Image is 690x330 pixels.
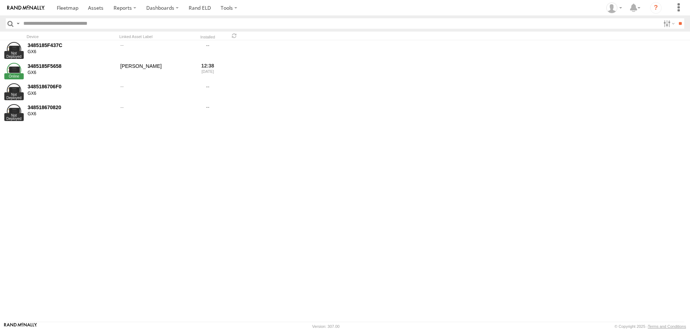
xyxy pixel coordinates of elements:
[661,18,676,29] label: Search Filter Options
[28,111,115,117] div: GX6
[4,323,37,330] a: Visit our Website
[28,63,115,69] div: 3485185F5658
[194,62,221,81] div: 12:38 [DATE]
[119,34,191,39] div: Linked Asset Label
[28,70,115,76] div: GX6
[28,42,115,48] div: 3485185F437C
[615,324,686,329] div: © Copyright 2025 -
[604,3,625,13] div: Dispatch .
[28,83,115,90] div: 3485186706F0
[194,36,221,39] div: Installed
[28,91,115,97] div: GX6
[7,5,45,10] img: rand-logo.svg
[28,49,115,55] div: GX6
[312,324,340,329] div: Version: 307.00
[648,324,686,329] a: Terms and Conditions
[230,32,239,39] span: Refresh
[15,18,21,29] label: Search Query
[650,2,662,14] i: ?
[28,104,115,111] div: 348518670820
[119,62,191,81] div: [PERSON_NAME]
[27,34,116,39] div: Device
